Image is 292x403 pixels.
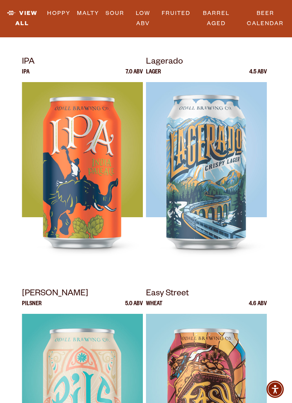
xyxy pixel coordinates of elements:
p: Pilsner [22,301,42,314]
div: Accessibility Menu [266,381,284,398]
p: Lager [146,70,161,82]
a: Lagerado Lager 4.5 ABV Lagerado Lagerado [146,55,267,278]
a: Sour [102,4,128,22]
p: IPA [22,55,143,70]
a: Fruited [159,4,193,22]
a: Barrel Aged [193,4,239,33]
p: 5.0 ABV [125,301,143,314]
p: 4.5 ABV [249,70,267,82]
p: 7.0 ABV [126,70,143,82]
a: Low ABV [128,4,159,33]
a: IPA IPA 7.0 ABV IPA IPA [22,55,143,278]
a: Beer Calendar [239,4,292,33]
p: 4.6 ABV [249,301,267,314]
a: Hoppy [44,4,74,22]
img: Lagerado [146,82,267,278]
a: Malty [74,4,102,22]
p: Lagerado [146,55,267,70]
p: [PERSON_NAME] [22,287,143,301]
p: IPA [22,70,29,82]
p: Easy Street [146,287,267,301]
img: IPA [22,82,143,278]
p: Wheat [146,301,162,314]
